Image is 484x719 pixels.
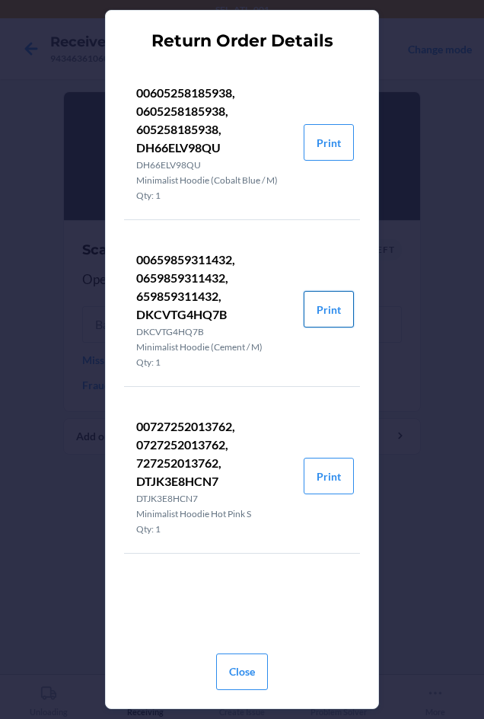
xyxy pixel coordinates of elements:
[136,84,291,157] p: 00605258185938, 0605258185938, 605258185938, DH66ELV98QU
[304,458,354,494] button: Print
[136,417,291,491] p: 00727252013762, 0727252013762, 727252013762, DTJK3E8HCN7
[136,174,291,187] p: Minimalist Hoodie (Cobalt Blue / M)
[216,653,268,690] button: Close
[136,189,291,203] p: Qty: 1
[136,522,291,536] p: Qty: 1
[151,29,333,53] h2: Return Order Details
[136,356,291,369] p: Qty: 1
[136,492,291,506] p: DTJK3E8HCN7
[136,325,291,339] p: DKCVTG4HQ7B
[136,340,291,354] p: Minimalist Hoodie (Cement / M)
[304,291,354,328] button: Print
[136,251,291,324] p: 00659859311432, 0659859311432, 659859311432, DKCVTG4HQ7B
[136,158,291,172] p: DH66ELV98QU
[136,507,291,521] p: Minimalist Hoodie Hot Pink S
[304,124,354,161] button: Print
